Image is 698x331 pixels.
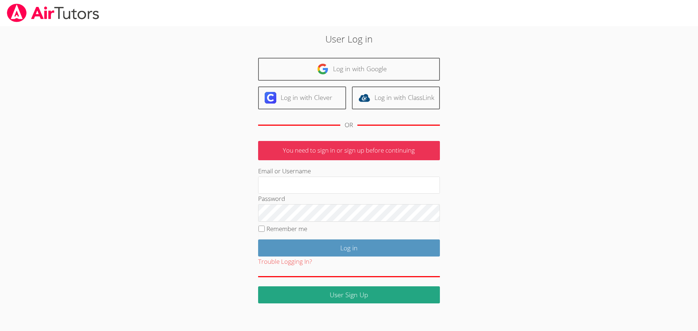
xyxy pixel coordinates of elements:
button: Trouble Logging In? [258,257,312,267]
input: Log in [258,239,440,257]
img: airtutors_banner-c4298cdbf04f3fff15de1276eac7730deb9818008684d7c2e4769d2f7ddbe033.png [6,4,100,22]
a: Log in with Google [258,58,440,81]
p: You need to sign in or sign up before continuing [258,141,440,160]
a: User Sign Up [258,286,440,303]
label: Email or Username [258,167,311,175]
label: Password [258,194,285,203]
a: Log in with Clever [258,86,346,109]
img: google-logo-50288ca7cdecda66e5e0955fdab243c47b7ad437acaf1139b6f446037453330a.svg [317,63,329,75]
label: Remember me [266,225,307,233]
div: OR [345,120,353,130]
img: clever-logo-6eab21bc6e7a338710f1a6ff85c0baf02591cd810cc4098c63d3a4b26e2feb20.svg [265,92,276,104]
img: classlink-logo-d6bb404cc1216ec64c9a2012d9dc4662098be43eaf13dc465df04b49fa7ab582.svg [358,92,370,104]
h2: User Log in [161,32,538,46]
a: Log in with ClassLink [352,86,440,109]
